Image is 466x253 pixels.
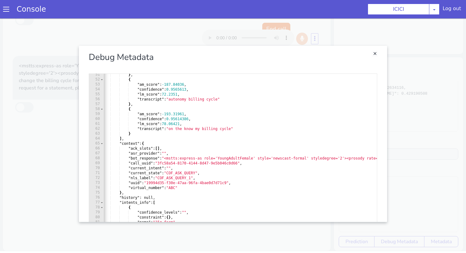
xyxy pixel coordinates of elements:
[89,65,104,70] div: 53
[89,125,104,129] div: 65
[89,144,104,149] div: 69
[89,193,104,198] div: 79
[89,203,104,208] div: 81
[89,179,104,184] div: 76
[89,139,104,144] div: 68
[443,5,461,15] div: Log out
[89,70,104,75] div: 54
[89,159,104,164] div: 72
[89,120,104,125] div: 64
[9,5,53,14] a: Console
[89,188,104,193] div: 78
[89,174,104,179] div: 75
[89,80,104,85] div: 56
[89,34,377,47] div: Debug Metadata
[89,90,104,95] div: 58
[89,105,104,110] div: 61
[372,34,378,40] a: Close
[368,4,429,15] button: ICICI
[89,56,104,61] div: 51
[89,164,104,169] div: 73
[89,154,104,159] div: 71
[89,149,104,154] div: 70
[89,95,104,100] div: 59
[89,169,104,174] div: 74
[89,129,104,134] div: 66
[89,115,104,120] div: 63
[89,184,104,188] div: 77
[89,85,104,90] div: 57
[89,134,104,139] div: 67
[89,75,104,80] div: 55
[89,100,104,105] div: 60
[89,110,104,115] div: 62
[89,61,104,65] div: 52
[89,198,104,203] div: 80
